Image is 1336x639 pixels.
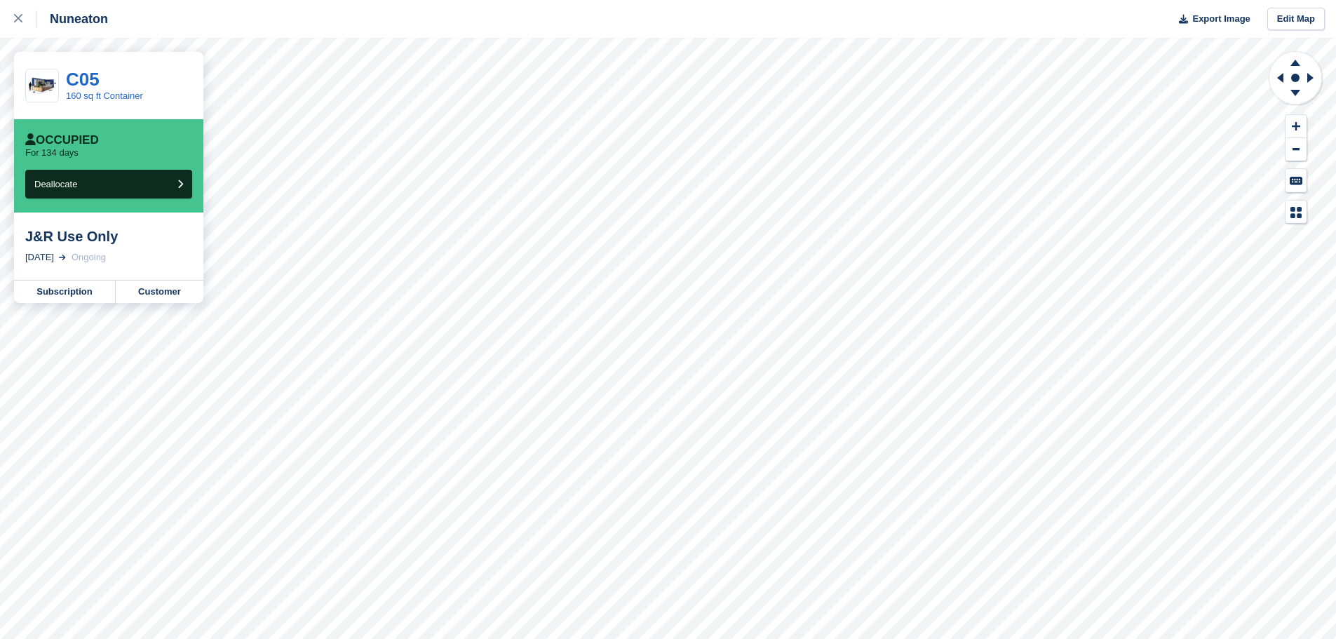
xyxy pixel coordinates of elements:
[1286,138,1307,161] button: Zoom Out
[66,90,143,101] a: 160 sq ft Container
[1267,8,1325,31] a: Edit Map
[14,281,116,303] a: Subscription
[25,228,192,245] div: J&R Use Only
[66,69,100,90] a: C05
[1286,115,1307,138] button: Zoom In
[25,147,79,159] p: For 134 days
[37,11,108,27] div: Nuneaton
[34,179,77,189] span: Deallocate
[25,133,99,147] div: Occupied
[25,250,54,264] div: [DATE]
[26,74,58,98] img: 20-ft-container.jpg
[1286,169,1307,192] button: Keyboard Shortcuts
[72,250,106,264] div: Ongoing
[1286,201,1307,224] button: Map Legend
[1170,8,1250,31] button: Export Image
[116,281,203,303] a: Customer
[1192,12,1250,26] span: Export Image
[59,255,66,260] img: arrow-right-light-icn-cde0832a797a2874e46488d9cf13f60e5c3a73dbe684e267c42b8395dfbc2abf.svg
[25,170,192,199] button: Deallocate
